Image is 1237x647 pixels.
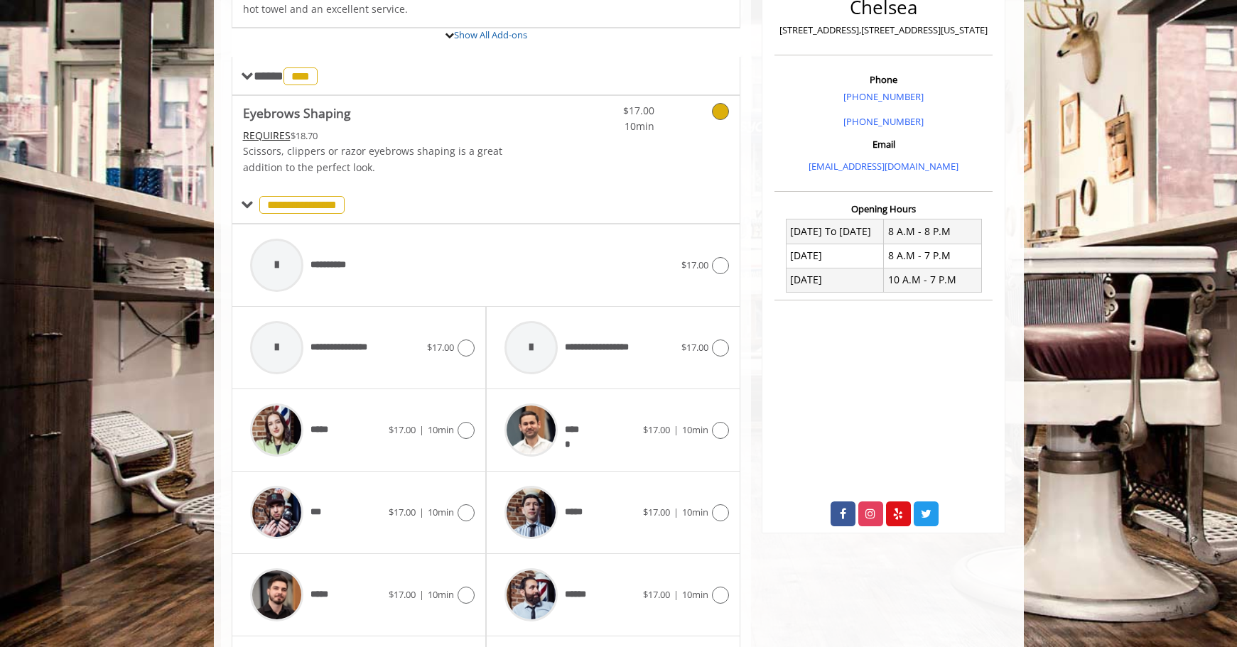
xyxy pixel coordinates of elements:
td: 10 A.M - 7 P.M [884,268,982,292]
td: [DATE] To [DATE] [786,219,884,244]
span: $17.00 [681,259,708,271]
span: $17.00 [643,423,670,436]
td: [DATE] [786,244,884,268]
h3: Opening Hours [774,204,993,214]
span: | [419,423,424,436]
p: Scissors, clippers or razor eyebrows shaping is a great addition to the perfect look. [243,143,529,175]
span: 10min [682,588,708,601]
span: 10min [428,423,454,436]
b: Eyebrows Shaping [243,103,351,123]
a: [PHONE_NUMBER] [843,90,924,103]
td: 8 A.M - 8 P.M [884,219,982,244]
td: 8 A.M - 7 P.M [884,244,982,268]
div: Beard Trim Add-onS [232,27,741,28]
span: | [674,423,679,436]
span: $17.00 [389,423,416,436]
span: | [674,506,679,518]
span: | [419,588,424,601]
a: [PHONE_NUMBER] [843,115,924,128]
a: [EMAIL_ADDRESS][DOMAIN_NAME] [809,160,958,173]
h3: Phone [778,75,989,85]
span: $17.00 [643,506,670,518]
span: 10min [682,506,708,518]
span: This service needs some Advance to be paid before we block your appointment [243,129,291,142]
span: $17.00 [389,588,416,601]
p: [STREET_ADDRESS],[STREET_ADDRESS][US_STATE] [778,23,989,38]
span: | [674,588,679,601]
span: $17.00 [571,103,654,119]
h3: Email [778,139,989,149]
a: Show All Add-ons [454,28,527,41]
span: | [419,506,424,518]
div: $18.70 [243,128,529,143]
span: 10min [682,423,708,436]
td: [DATE] [786,268,884,292]
span: $17.00 [427,341,454,354]
span: $17.00 [681,341,708,354]
span: 10min [428,506,454,518]
span: $17.00 [389,506,416,518]
span: 10min [428,588,454,601]
span: 10min [571,119,654,134]
span: $17.00 [643,588,670,601]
